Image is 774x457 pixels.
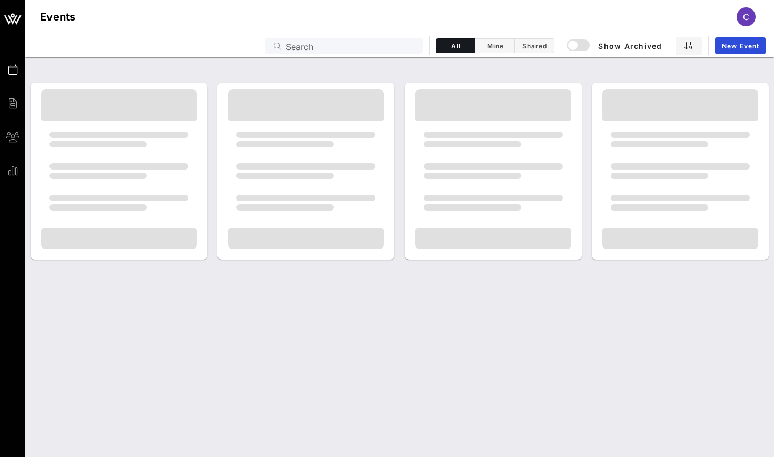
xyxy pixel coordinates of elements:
[515,38,554,53] button: Shared
[721,42,759,50] span: New Event
[743,12,749,22] span: C
[568,39,662,52] span: Show Archived
[475,38,515,53] button: Mine
[482,42,508,50] span: Mine
[40,8,76,25] h1: Events
[568,36,662,55] button: Show Archived
[737,7,756,26] div: C
[521,42,548,50] span: Shared
[436,38,475,53] button: All
[443,42,469,50] span: All
[715,37,766,54] a: New Event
